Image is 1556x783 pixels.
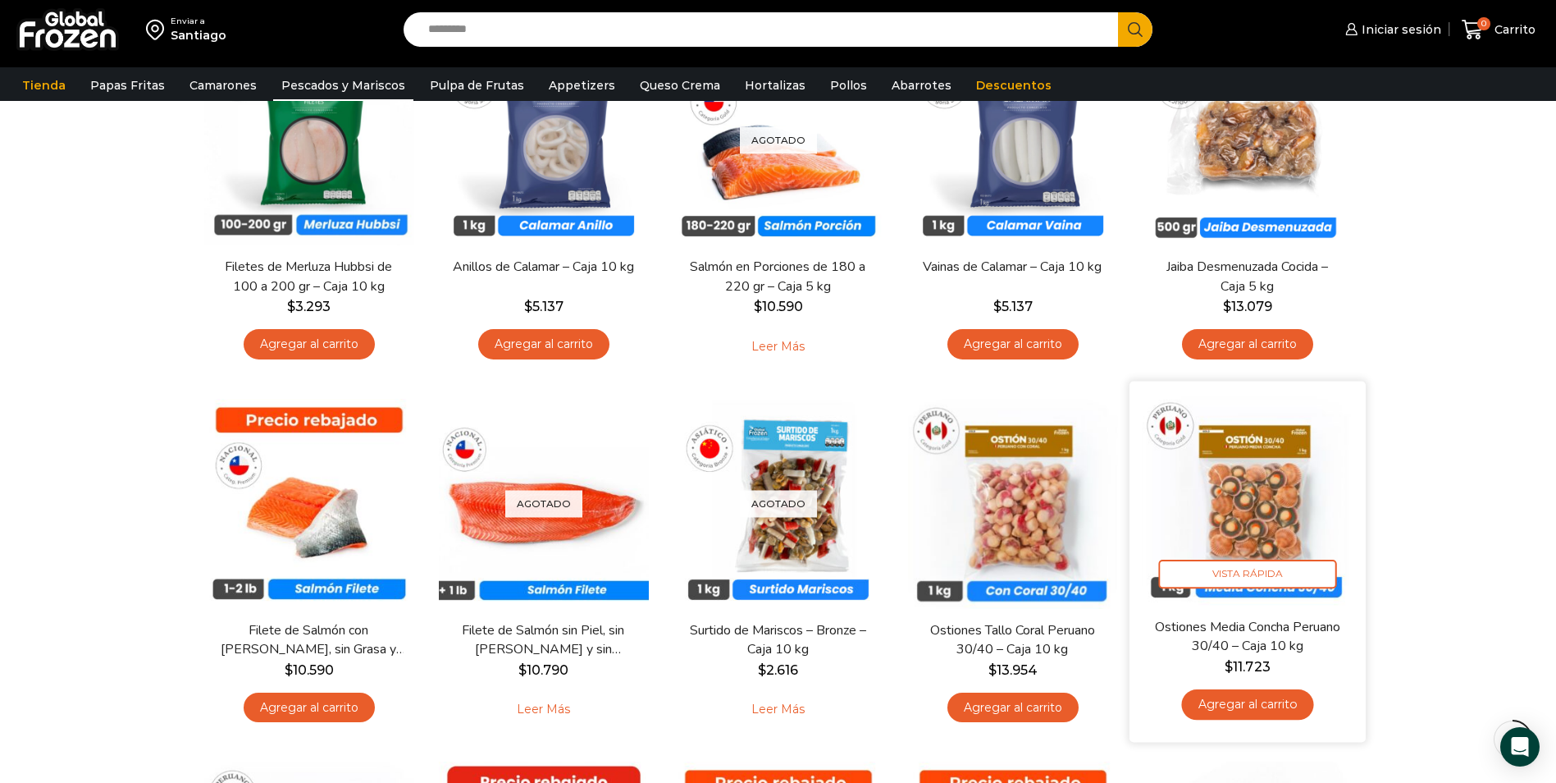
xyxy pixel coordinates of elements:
bdi: 2.616 [758,662,798,678]
a: Anillos de Calamar – Caja 10 kg [449,258,637,277]
a: Agregar al carrito: “Ostiones Tallo Coral Peruano 30/40 - Caja 10 kg” [947,693,1079,723]
span: $ [518,662,527,678]
a: Iniciar sesión [1341,13,1441,46]
span: $ [1223,299,1231,314]
span: $ [524,299,532,314]
span: Iniciar sesión [1358,21,1441,38]
div: Open Intercom Messenger [1500,727,1540,767]
a: Leé más sobre “Filete de Salmón sin Piel, sin Grasa y sin Espinas – Caja 10 Kg” [491,693,595,727]
bdi: 13.079 [1223,299,1272,314]
a: Papas Fritas [82,70,173,101]
a: Salmón en Porciones de 180 a 220 gr – Caja 5 kg [683,258,872,295]
bdi: 5.137 [524,299,564,314]
span: $ [1225,658,1233,674]
button: Search button [1118,12,1152,47]
span: Vista Rápida [1158,560,1336,588]
a: Agregar al carrito: “Anillos de Calamar - Caja 10 kg” [478,329,609,359]
p: Agotado [505,490,582,517]
a: Filete de Salmón con [PERSON_NAME], sin Grasa y sin Espinas 1-2 lb – Caja 10 Kg [214,621,403,659]
a: Filetes de Merluza Hubbsi de 100 a 200 gr – Caja 10 kg [214,258,403,295]
span: 0 [1477,17,1490,30]
a: Agregar al carrito: “Vainas de Calamar - Caja 10 kg” [947,329,1079,359]
bdi: 10.790 [518,662,568,678]
a: Pulpa de Frutas [422,70,532,101]
a: Pescados y Mariscos [273,70,413,101]
bdi: 10.590 [754,299,803,314]
bdi: 3.293 [287,299,331,314]
p: Agotado [740,490,817,517]
bdi: 5.137 [993,299,1033,314]
a: Agregar al carrito: “Ostiones Media Concha Peruano 30/40 - Caja 10 kg” [1181,689,1313,720]
span: $ [754,299,762,314]
a: Leé más sobre “Surtido de Mariscos - Bronze - Caja 10 kg” [726,693,830,727]
a: Agregar al carrito: “Filete de Salmón con Piel, sin Grasa y sin Espinas 1-2 lb – Caja 10 Kg” [244,693,375,723]
span: $ [287,299,295,314]
img: address-field-icon.svg [146,16,171,43]
a: 0 Carrito [1458,11,1540,49]
a: Queso Crema [632,70,728,101]
a: Agregar al carrito: “Filetes de Merluza Hubbsi de 100 a 200 gr – Caja 10 kg” [244,329,375,359]
span: Carrito [1490,21,1535,38]
bdi: 11.723 [1225,658,1270,674]
a: Vainas de Calamar – Caja 10 kg [918,258,1107,277]
a: Agregar al carrito: “Jaiba Desmenuzada Cocida - Caja 5 kg” [1182,329,1313,359]
a: Ostiones Tallo Coral Peruano 30/40 – Caja 10 kg [918,621,1107,659]
div: Enviar a [171,16,226,27]
a: Leé más sobre “Salmón en Porciones de 180 a 220 gr - Caja 5 kg” [726,329,830,364]
a: Jaiba Desmenuzada Cocida – Caja 5 kg [1152,258,1341,295]
a: Camarones [181,70,265,101]
a: Surtido de Mariscos – Bronze – Caja 10 kg [683,621,872,659]
a: Abarrotes [883,70,960,101]
a: Hortalizas [737,70,814,101]
a: Filete de Salmón sin Piel, sin [PERSON_NAME] y sin [PERSON_NAME] – Caja 10 Kg [449,621,637,659]
span: $ [988,662,997,678]
p: Agotado [740,127,817,154]
a: Tienda [14,70,74,101]
a: Appetizers [541,70,623,101]
bdi: 13.954 [988,662,1038,678]
span: $ [993,299,1002,314]
a: Descuentos [968,70,1060,101]
bdi: 10.590 [285,662,334,678]
div: Santiago [171,27,226,43]
span: $ [758,662,766,678]
a: Pollos [822,70,875,101]
a: Ostiones Media Concha Peruano 30/40 – Caja 10 kg [1152,617,1342,656]
span: $ [285,662,293,678]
